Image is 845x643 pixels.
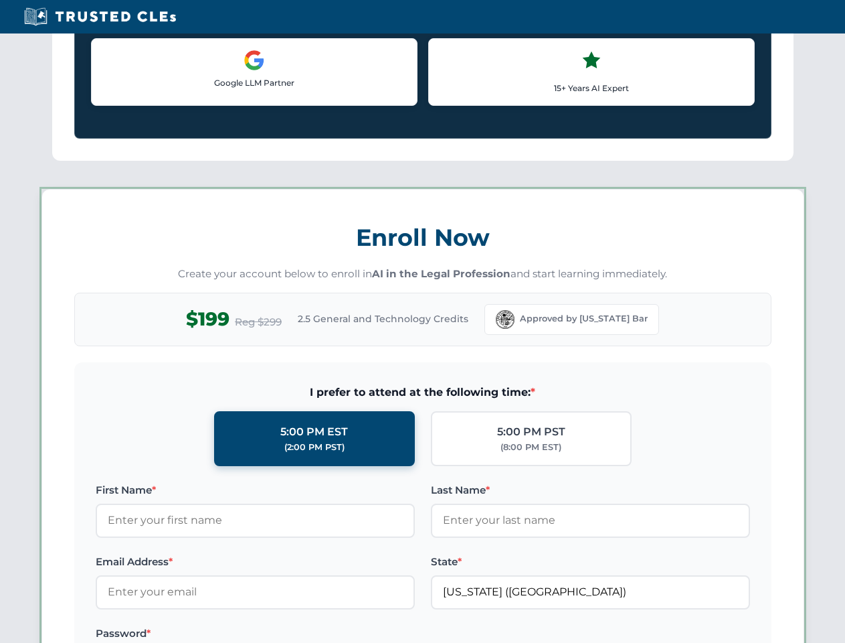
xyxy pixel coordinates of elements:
p: Google LLM Partner [102,76,406,89]
p: Create your account below to enroll in and start learning immediately. [74,267,771,282]
label: Last Name [431,482,750,498]
label: Password [96,626,415,642]
input: Enter your email [96,575,415,609]
input: Florida (FL) [431,575,750,609]
div: (8:00 PM EST) [500,441,561,454]
div: 5:00 PM PST [497,423,565,441]
span: $199 [186,304,229,334]
strong: AI in the Legal Profession [372,267,510,280]
div: 5:00 PM EST [280,423,348,441]
span: 2.5 General and Technology Credits [298,311,468,326]
div: (2:00 PM PST) [284,441,345,454]
p: 15+ Years AI Expert [440,82,743,94]
span: I prefer to attend at the following time: [96,384,750,401]
input: Enter your first name [96,504,415,537]
img: Google [244,50,265,71]
label: Email Address [96,554,415,570]
span: Reg $299 [235,314,282,330]
h3: Enroll Now [74,216,771,259]
label: First Name [96,482,415,498]
input: Enter your last name [431,504,750,537]
span: Approved by [US_STATE] Bar [520,312,648,326]
img: Florida Bar [496,310,514,329]
label: State [431,554,750,570]
img: Trusted CLEs [20,7,180,27]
